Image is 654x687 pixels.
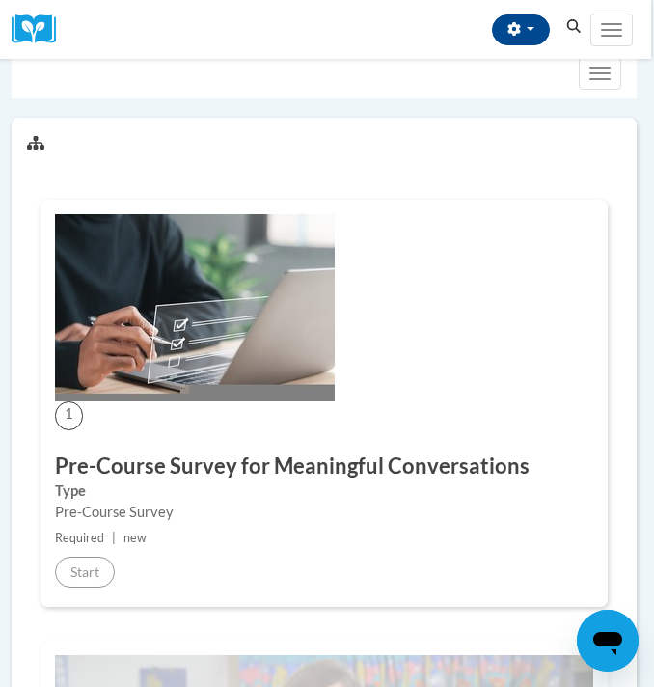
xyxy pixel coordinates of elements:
[55,531,104,545] span: Required
[123,531,147,545] span: new
[55,214,335,401] img: Course Image
[12,14,69,44] img: Logo brand
[55,401,83,429] span: 1
[55,481,593,502] label: Type
[112,531,116,545] span: |
[559,15,588,39] button: Search
[492,14,550,45] button: Account Settings
[577,610,639,672] iframe: Button to launch messaging window
[55,452,593,481] h3: Pre-Course Survey for Meaningful Conversations
[55,502,593,523] div: Pre-Course Survey
[12,14,69,44] a: Cox Campus
[55,557,115,588] button: Start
